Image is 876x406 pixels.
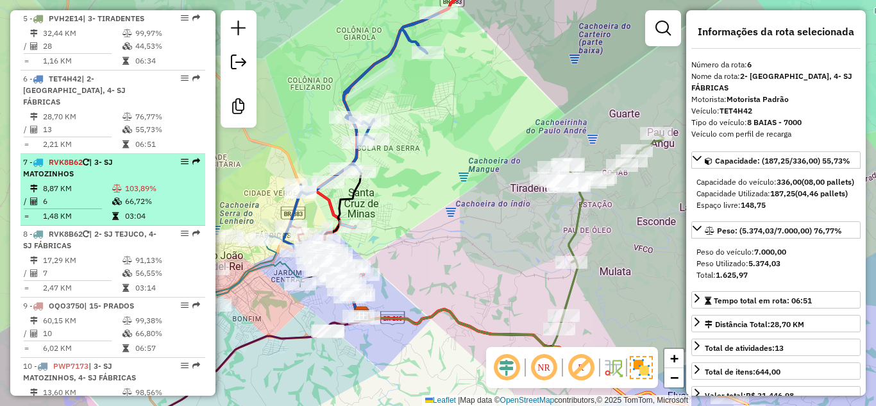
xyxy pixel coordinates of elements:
[30,389,38,396] i: Distância Total
[42,27,122,40] td: 32,44 KM
[192,362,200,369] em: Rota exportada
[42,386,122,399] td: 13,60 KM
[226,49,251,78] a: Exportar sessão
[23,210,29,223] td: =
[716,270,748,280] strong: 1.625,97
[122,284,129,292] i: Tempo total em rota
[691,362,861,380] a: Total de itens:644,00
[135,55,199,67] td: 06:34
[777,177,802,187] strong: 336,00
[755,367,780,376] strong: 644,00
[49,74,81,83] span: TET4H42
[122,317,132,325] i: % de utilização do peso
[664,349,684,368] a: Zoom in
[135,27,199,40] td: 99,97%
[528,352,559,383] span: Ocultar NR
[312,325,344,338] div: Atividade não roteirizada - SUPERMERCADO ESKYNAO
[23,361,136,382] span: 10 -
[30,113,38,121] i: Distância Total
[122,57,129,65] i: Tempo total em rota
[23,229,156,250] span: | 2- SJ TEJUCO, 4- SJ FÁBRICAS
[226,15,251,44] a: Nova sessão e pesquisa
[696,247,786,257] span: Peso do veículo:
[691,339,861,356] a: Total de atividades:13
[691,128,861,140] div: Veículo com perfil de recarga
[135,40,199,53] td: 44,53%
[23,123,29,136] td: /
[23,55,29,67] td: =
[122,269,132,277] i: % de utilização da cubagem
[42,123,122,136] td: 13
[691,171,861,216] div: Capacidade: (187,25/336,00) 55,73%
[49,301,84,310] span: OQO3750
[23,40,29,53] td: /
[23,342,29,355] td: =
[705,343,784,353] span: Total de atividades:
[42,138,122,151] td: 2,21 KM
[30,257,38,264] i: Distância Total
[42,342,122,355] td: 6,02 KM
[192,74,200,82] em: Rota exportada
[696,176,855,188] div: Capacidade do veículo:
[691,105,861,117] div: Veículo:
[135,314,199,327] td: 99,38%
[630,356,653,379] img: Exibir/Ocultar setores
[691,71,861,94] div: Nome da rota:
[42,210,112,223] td: 1,48 KM
[122,42,132,50] i: % de utilização da cubagem
[664,368,684,387] a: Zoom out
[49,157,83,167] span: RVK8B62
[49,13,83,23] span: PVH2E14
[23,138,29,151] td: =
[30,317,38,325] i: Distância Total
[192,14,200,22] em: Rota exportada
[23,74,126,106] span: 6 -
[122,257,132,264] i: % de utilização do peso
[691,291,861,309] a: Tempo total em rota: 06:51
[691,117,861,128] div: Tipo do veículo:
[425,396,456,405] a: Leaflet
[747,60,752,69] strong: 6
[23,13,144,23] span: 5 -
[135,267,199,280] td: 56,55%
[691,221,861,239] a: Peso: (5.374,03/7.000,00) 76,77%
[112,212,119,220] i: Tempo total em rota
[500,396,555,405] a: OpenStreetMap
[42,314,122,327] td: 60,15 KM
[30,269,38,277] i: Total de Atividades
[124,182,199,195] td: 103,89%
[650,15,676,41] a: Exibir filtros
[23,157,113,178] span: 7 -
[741,200,766,210] strong: 148,75
[696,199,855,211] div: Espaço livre:
[135,282,199,294] td: 03:14
[83,13,144,23] span: | 3- TIRADENTES
[237,233,269,246] div: Atividade não roteirizada - ATAUALPA BRAZ DE OLI
[181,301,189,309] em: Opções
[192,158,200,165] em: Rota exportada
[112,198,122,205] i: % de utilização da cubagem
[353,306,370,323] img: Farid - São João del Rei
[691,151,861,169] a: Capacidade: (187,25/336,00) 55,73%
[124,195,199,208] td: 66,72%
[84,301,134,310] span: | 15- PRADOS
[696,269,855,281] div: Total:
[705,366,780,378] div: Total de itens:
[705,390,794,402] div: Valor total:
[181,158,189,165] em: Opções
[696,188,855,199] div: Capacidade Utilizada:
[770,189,795,198] strong: 187,25
[181,230,189,237] em: Opções
[122,30,132,37] i: % de utilização do peso
[135,327,199,340] td: 66,80%
[748,258,780,268] strong: 5.374,03
[795,189,848,198] strong: (04,46 pallets)
[23,229,156,250] span: 8 -
[23,195,29,208] td: /
[746,391,794,400] strong: R$ 31.446,98
[53,361,88,371] span: PWP7173
[691,26,861,38] h4: Informações da rota selecionada
[122,140,129,148] i: Tempo total em rota
[135,138,199,151] td: 06:51
[714,296,812,305] span: Tempo total em rota: 06:51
